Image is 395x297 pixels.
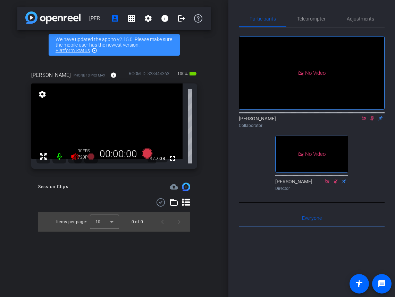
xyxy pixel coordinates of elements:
[37,90,47,98] mat-icon: settings
[355,280,363,288] mat-icon: accessibility
[239,122,385,129] div: Collaborator
[73,73,105,78] span: iPhone 13 Pro Max
[144,14,152,23] mat-icon: settings
[302,216,322,220] span: Everyone
[25,11,81,24] img: app-logo
[78,154,95,160] div: 720P
[170,183,178,191] span: Destinations for your clips
[129,71,169,81] div: ROOM ID: 323444363
[89,11,107,25] span: [PERSON_NAME]
[176,68,189,79] span: 100%
[250,16,276,21] span: Participants
[83,148,90,153] span: FPS
[148,154,168,163] span: 47.7 GB
[239,115,385,129] div: [PERSON_NAME]
[347,16,374,21] span: Adjustments
[378,280,386,288] mat-icon: message
[132,218,143,225] div: 0 of 0
[111,14,119,23] mat-icon: account_box
[127,14,136,23] mat-icon: grid_on
[56,218,87,225] div: Items per page:
[56,48,90,53] a: Platform Status
[31,71,71,79] span: [PERSON_NAME]
[182,183,190,191] img: Session clips
[177,14,186,23] mat-icon: logout
[92,48,97,53] mat-icon: highlight_off
[305,151,326,157] span: No Video
[78,148,95,154] div: 30
[305,70,326,76] span: No Video
[168,154,177,163] mat-icon: fullscreen
[189,70,197,78] mat-icon: battery_std
[49,34,180,56] div: We have updated the app to v2.15.0. Please make sure the mobile user has the newest version.
[38,183,68,190] div: Session Clips
[171,214,187,230] button: Next page
[154,214,171,230] button: Previous page
[170,183,178,191] mat-icon: cloud_upload
[275,185,348,192] div: Director
[110,72,117,78] mat-icon: info
[161,14,169,23] mat-icon: info
[95,148,142,160] div: 00:00:00
[297,16,326,21] span: Teleprompter
[275,178,348,192] div: [PERSON_NAME]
